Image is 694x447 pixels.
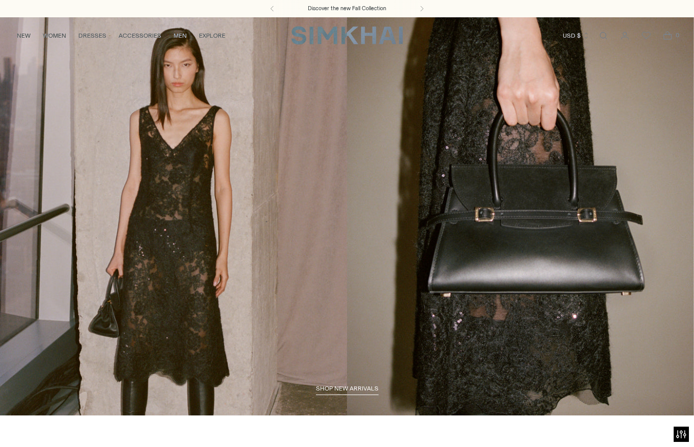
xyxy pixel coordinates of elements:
a: Open search modal [593,25,614,46]
a: shop new arrivals [316,385,379,395]
span: 0 [673,31,682,40]
a: ACCESSORIES [119,24,161,47]
a: NEW [17,24,31,47]
a: Open cart modal [657,25,678,46]
a: WOMEN [43,24,66,47]
a: SIMKHAI [291,25,403,45]
a: EXPLORE [199,24,225,47]
a: Go to the account page [615,25,635,46]
a: DRESSES [78,24,106,47]
button: USD $ [563,24,590,47]
a: MEN [173,24,187,47]
a: Wishlist [636,25,656,46]
a: Discover the new Fall Collection [308,5,386,13]
span: shop new arrivals [316,385,379,392]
